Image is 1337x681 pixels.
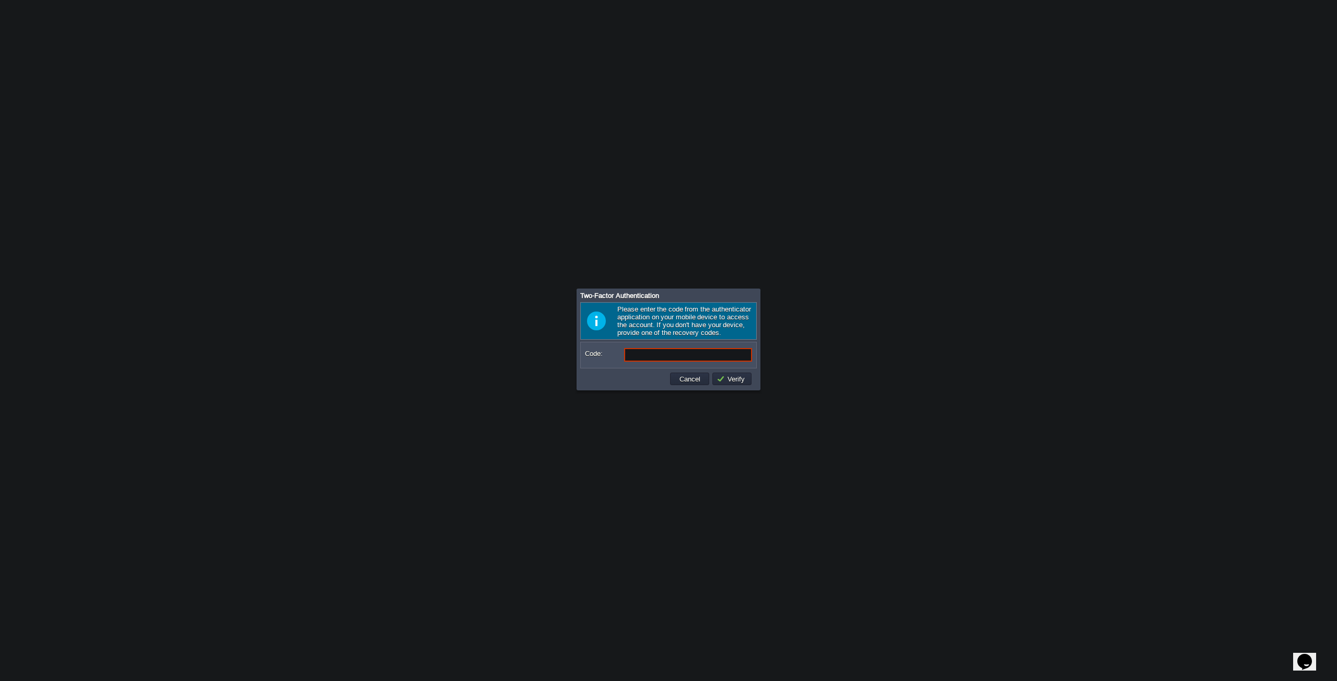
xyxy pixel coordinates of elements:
[580,302,757,340] div: Please enter the code from the authenticator application on your mobile device to access the acco...
[1293,639,1327,671] iframe: chat widget
[717,374,748,384] button: Verify
[580,292,659,300] span: Two-Factor Authentication
[676,374,703,384] button: Cancel
[585,348,623,359] label: Code:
